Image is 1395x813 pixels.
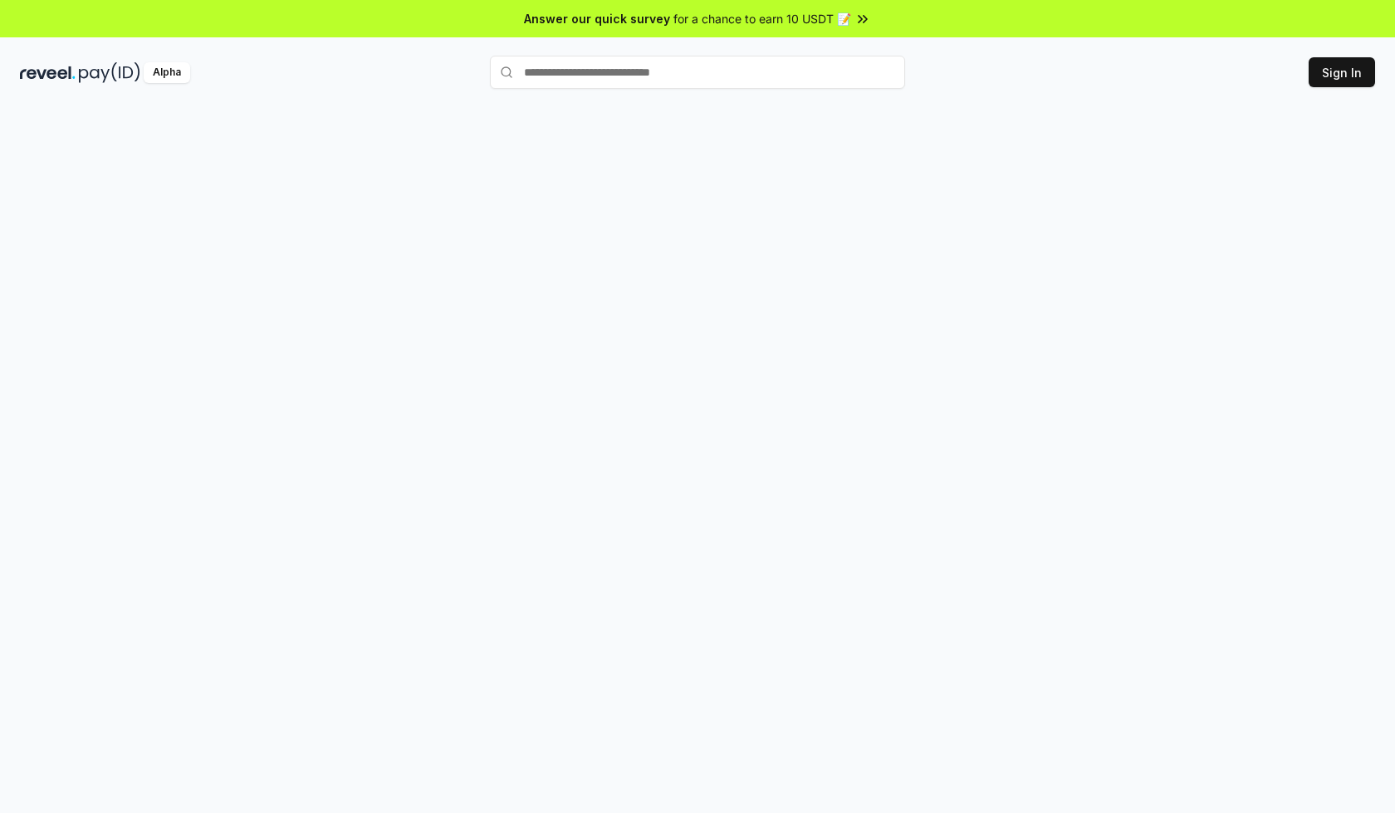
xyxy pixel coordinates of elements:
[673,10,851,27] span: for a chance to earn 10 USDT 📝
[20,62,76,83] img: reveel_dark
[1309,57,1375,87] button: Sign In
[79,62,140,83] img: pay_id
[524,10,670,27] span: Answer our quick survey
[144,62,190,83] div: Alpha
